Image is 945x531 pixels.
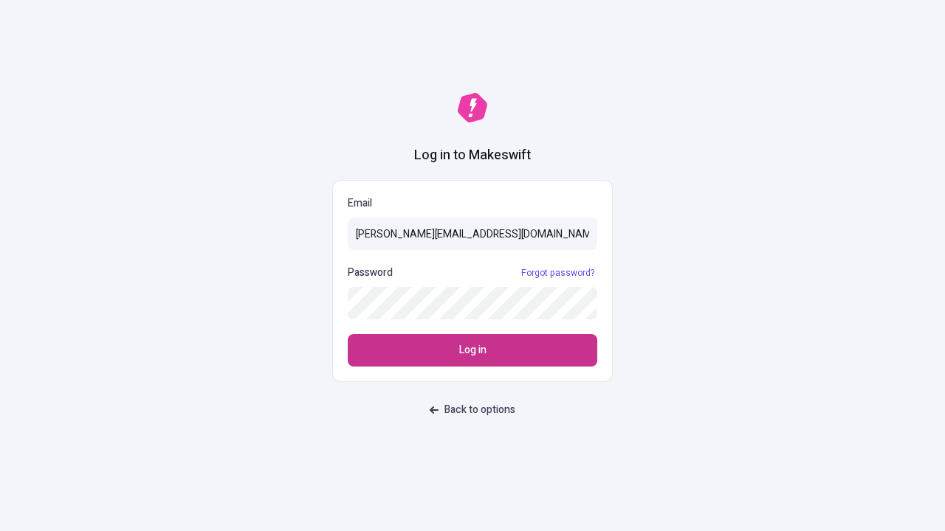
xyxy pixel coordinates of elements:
[444,402,515,418] span: Back to options
[518,267,597,279] a: Forgot password?
[348,218,597,250] input: Email
[421,397,524,423] button: Back to options
[459,342,487,358] span: Log in
[348,195,597,212] p: Email
[348,265,393,281] p: Password
[414,146,531,165] h1: Log in to Makeswift
[348,334,597,367] button: Log in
